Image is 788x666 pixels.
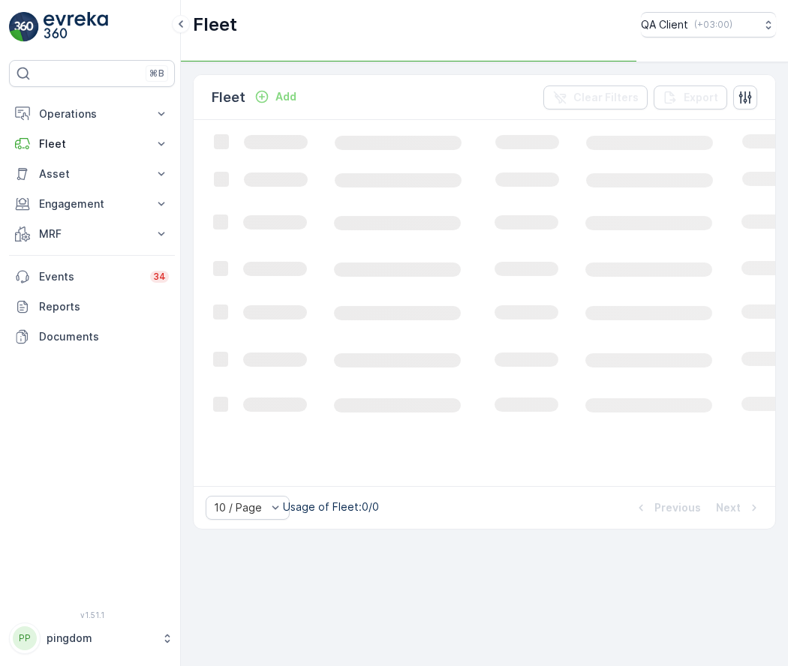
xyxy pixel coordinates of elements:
p: Events [39,269,141,284]
img: logo [9,12,39,42]
button: Fleet [9,129,175,159]
a: Documents [9,322,175,352]
button: Export [654,85,727,109]
p: Usage of Fleet : 0/0 [283,499,379,514]
div: PP [13,626,37,650]
a: Events34 [9,262,175,292]
img: logo_light-DOdMpM7g.png [44,12,108,42]
p: Next [716,500,741,515]
p: pingdom [47,631,154,646]
p: Fleet [212,87,245,108]
button: Next [714,499,763,517]
p: MRF [39,226,145,241]
button: Engagement [9,189,175,219]
span: v 1.51.1 [9,610,175,619]
p: ⌘B [149,67,164,79]
button: PPpingdom [9,622,175,654]
p: Engagement [39,196,145,211]
button: Operations [9,99,175,129]
p: ( +03:00 ) [694,19,732,31]
button: MRF [9,219,175,249]
button: Asset [9,159,175,189]
button: Previous [632,499,702,517]
p: Clear Filters [573,90,639,105]
p: QA Client [641,17,688,32]
button: Add [248,88,302,106]
button: Clear Filters [543,85,648,109]
a: Reports [9,292,175,322]
p: Previous [654,500,701,515]
p: Documents [39,329,169,344]
p: Export [684,90,718,105]
p: Fleet [193,13,237,37]
p: Asset [39,166,145,181]
p: Add [275,89,296,104]
button: QA Client(+03:00) [641,12,776,37]
p: Reports [39,299,169,314]
p: Operations [39,106,145,121]
p: Fleet [39,136,145,151]
p: 34 [153,271,166,283]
